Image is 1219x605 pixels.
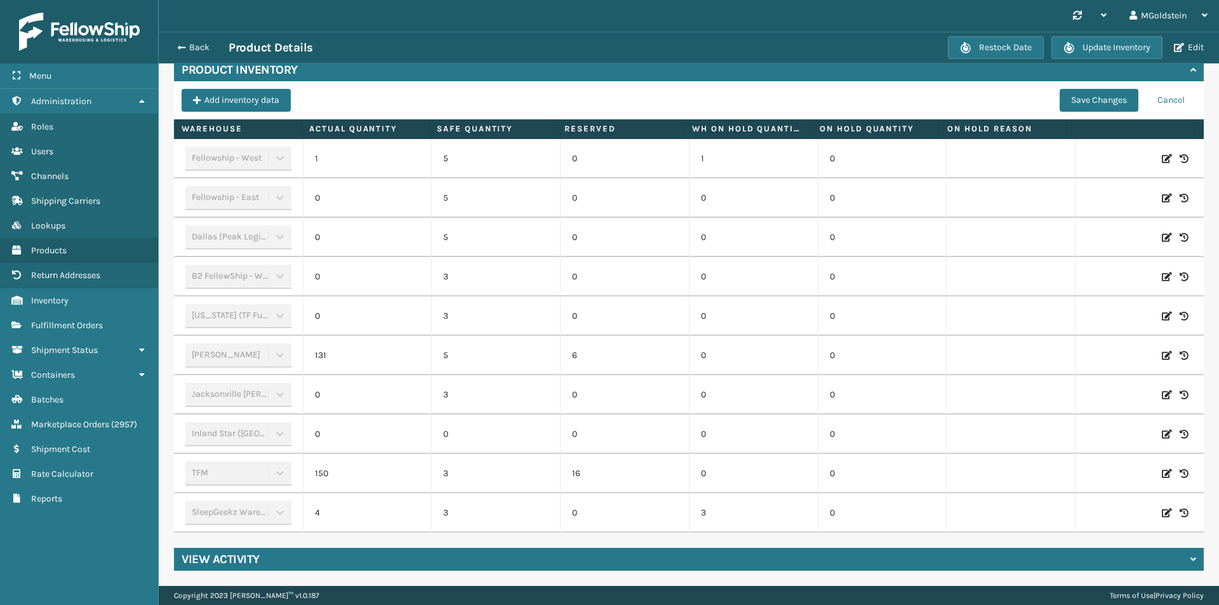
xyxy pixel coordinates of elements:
span: Containers [31,369,75,380]
span: Lookups [31,220,65,231]
p: 0 [572,152,677,165]
label: Reserved [564,123,676,135]
td: 1 [689,139,818,178]
label: On Hold Quantity [820,123,931,135]
p: 0 [572,389,677,401]
label: Actual Quantity [309,123,421,135]
span: Batches [31,394,63,405]
h4: View Activity [182,552,260,567]
span: Administration [31,96,91,107]
td: 5 [431,336,560,375]
td: 0 [689,178,818,218]
td: 3 [431,454,560,493]
p: 0 [572,310,677,322]
p: 0 [572,192,677,204]
td: 0 [303,296,432,336]
span: Marketplace Orders [31,419,109,430]
span: Shipping Carriers [31,196,100,206]
td: 3 [689,493,818,533]
td: 0 [303,218,432,257]
td: 0 [303,375,432,415]
td: 5 [431,178,560,218]
td: 4 [303,493,432,533]
label: Safe Quantity [437,123,549,135]
i: Edit [1162,310,1172,322]
i: Edit [1162,231,1172,244]
span: Fulfillment Orders [31,320,103,331]
td: 0 [818,218,947,257]
span: Roles [31,121,53,132]
i: Edit [1162,467,1172,480]
i: Edit [1162,349,1172,362]
td: 0 [303,178,432,218]
div: | [1110,586,1204,605]
td: 0 [689,415,818,454]
button: Save Changes [1060,89,1138,112]
i: Inventory History [1180,270,1189,283]
p: 0 [572,428,677,441]
button: Back [170,42,229,53]
span: Menu [29,70,51,81]
p: 6 [572,349,677,362]
a: Privacy Policy [1156,591,1204,600]
p: 0 [572,231,677,244]
span: Shipment Cost [31,444,90,455]
img: logo [19,13,140,51]
i: Edit [1162,270,1172,283]
span: Products [31,245,67,256]
i: Inventory History [1180,152,1189,165]
td: 0 [818,454,947,493]
td: 3 [431,375,560,415]
td: 3 [431,296,560,336]
button: Restock Date [948,36,1044,59]
span: Inventory [31,295,69,306]
i: Inventory History [1180,192,1189,204]
p: Copyright 2023 [PERSON_NAME]™ v 1.0.187 [174,586,319,605]
label: WH On hold quantity [692,123,804,135]
td: 3 [431,257,560,296]
td: 0 [689,257,818,296]
td: 150 [303,454,432,493]
i: Edit [1162,507,1172,519]
td: 5 [431,218,560,257]
button: Add inventory data [182,89,291,112]
button: Update Inventory [1051,36,1162,59]
td: 0 [689,218,818,257]
i: Inventory History [1180,507,1189,519]
td: 0 [689,296,818,336]
td: 5 [431,139,560,178]
i: Edit [1162,192,1172,204]
span: Channels [31,171,69,182]
p: 0 [572,270,677,283]
td: 0 [818,375,947,415]
span: Return Addresses [31,270,100,281]
i: Inventory History [1180,310,1189,322]
td: 0 [818,139,947,178]
p: 16 [572,467,677,480]
i: Inventory History [1180,389,1189,401]
td: 0 [818,178,947,218]
td: 0 [818,296,947,336]
td: 0 [303,415,432,454]
td: 0 [689,454,818,493]
td: 0 [818,493,947,533]
i: Inventory History [1180,428,1189,441]
td: 0 [818,336,947,375]
label: Warehouse [182,123,293,135]
i: Edit [1162,152,1172,165]
i: Inventory History [1180,231,1189,244]
button: Edit [1170,42,1208,53]
td: 0 [818,415,947,454]
a: Terms of Use [1110,591,1154,600]
td: 0 [818,257,947,296]
td: 0 [689,375,818,415]
h4: Product Inventory [182,62,298,77]
i: Inventory History [1180,467,1189,480]
span: Shipment Status [31,345,98,356]
button: Cancel [1146,89,1196,112]
h3: Product Details [229,40,313,55]
td: 1 [303,139,432,178]
span: Rate Calculator [31,469,93,479]
i: Edit [1162,389,1172,401]
i: Inventory History [1180,349,1189,362]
